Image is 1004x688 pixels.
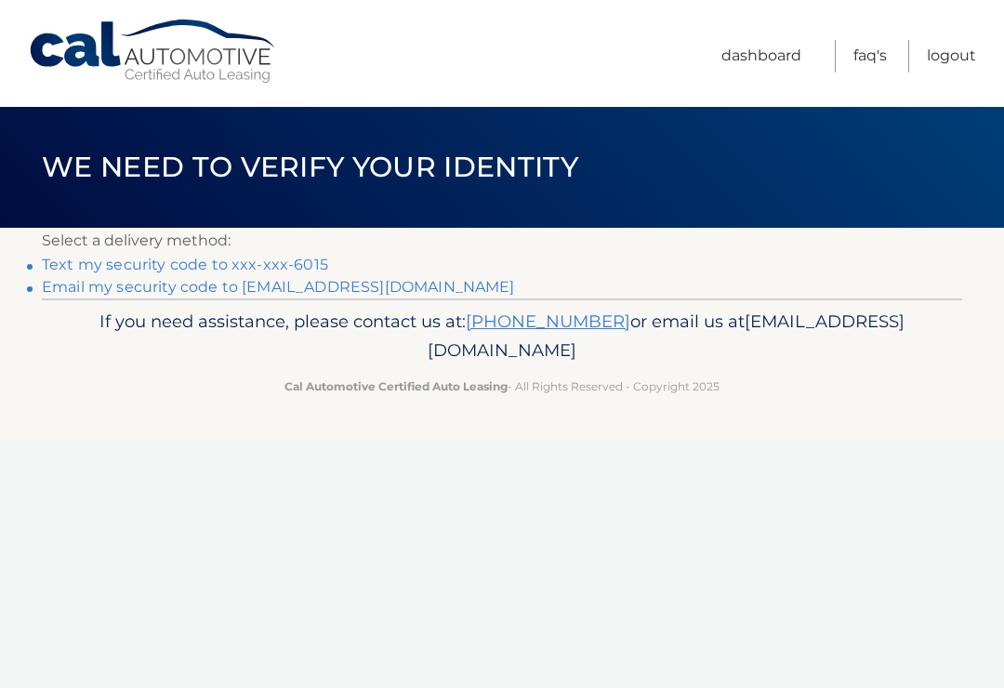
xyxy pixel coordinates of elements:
[42,228,962,254] p: Select a delivery method:
[927,40,976,73] a: Logout
[42,150,578,184] span: We need to verify your identity
[284,379,508,393] strong: Cal Automotive Certified Auto Leasing
[42,278,515,296] a: Email my security code to [EMAIL_ADDRESS][DOMAIN_NAME]
[70,377,934,396] p: - All Rights Reserved - Copyright 2025
[70,307,934,366] p: If you need assistance, please contact us at: or email us at
[721,40,801,73] a: Dashboard
[28,19,279,85] a: Cal Automotive
[466,311,630,332] a: [PHONE_NUMBER]
[42,256,328,273] a: Text my security code to xxx-xxx-6015
[853,40,887,73] a: FAQ's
